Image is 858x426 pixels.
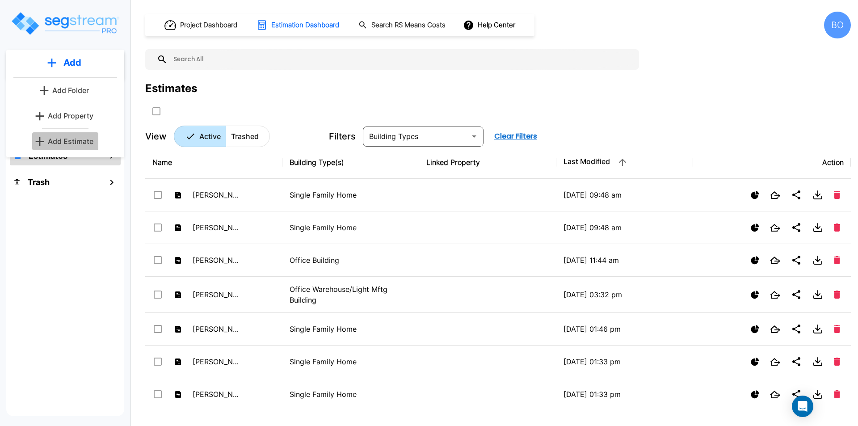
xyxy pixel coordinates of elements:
[145,130,167,143] p: View
[174,126,226,147] button: Active
[193,289,242,300] p: [PERSON_NAME] - 1167 W 3050 S
[556,146,694,179] th: Last Modified
[193,324,242,334] p: [PERSON_NAME]
[63,56,81,69] p: Add
[787,219,805,236] button: Share
[787,251,805,269] button: Share
[787,353,805,371] button: Share
[290,222,412,233] p: Single Family Home
[809,320,827,338] button: Download
[193,222,242,233] p: [PERSON_NAME] Street
[766,322,784,337] button: Open New Tab
[564,324,686,334] p: [DATE] 01:46 pm
[193,389,242,400] p: [PERSON_NAME]
[32,107,98,125] a: Add Property
[371,20,446,30] h1: Search RS Means Costs
[290,356,412,367] p: Single Family Home
[564,222,686,233] p: [DATE] 09:48 am
[48,136,93,147] p: Add Estimate
[461,17,519,34] button: Help Center
[564,255,686,266] p: [DATE] 11:44 am
[564,389,686,400] p: [DATE] 01:33 pm
[48,110,93,121] p: Add Property
[787,186,805,204] button: Share
[161,15,242,35] button: Project Dashboard
[564,289,686,300] p: [DATE] 03:32 pm
[145,80,197,97] div: Estimates
[693,146,851,179] th: Action
[355,17,450,34] button: Search RS Means Costs
[290,284,412,305] p: Office Warehouse/Light Mftg Building
[766,387,784,402] button: Open New Tab
[830,354,844,369] button: Delete
[6,50,124,76] button: Add
[366,130,466,143] input: Building Types
[226,126,270,147] button: Trashed
[809,251,827,269] button: Download
[830,220,844,235] button: Delete
[787,320,805,338] button: Share
[168,49,635,70] input: Search All
[174,126,270,147] div: Platform
[830,187,844,202] button: Delete
[290,255,412,266] p: Office Building
[491,127,541,145] button: Clear Filters
[329,130,356,143] p: Filters
[152,157,275,168] div: Name
[253,16,344,34] button: Estimation Dashboard
[199,131,221,142] p: Active
[792,396,813,417] div: Open Intercom Messenger
[747,220,763,236] button: Show Ranges
[193,255,242,266] p: [PERSON_NAME]
[747,287,763,303] button: Show Ranges
[747,187,763,203] button: Show Ranges
[290,324,412,334] p: Single Family Home
[180,20,237,30] h1: Project Dashboard
[564,356,686,367] p: [DATE] 01:33 pm
[830,253,844,268] button: Delete
[766,253,784,268] button: Open New Tab
[419,146,556,179] th: Linked Property
[809,286,827,304] button: Download
[809,385,827,403] button: Download
[830,387,844,402] button: Delete
[809,219,827,236] button: Download
[766,220,784,235] button: Open New Tab
[824,12,851,38] div: BO
[766,287,784,302] button: Open New Tab
[271,20,339,30] h1: Estimation Dashboard
[766,354,784,369] button: Open New Tab
[468,130,480,143] button: Open
[766,188,784,202] button: Open New Tab
[193,190,242,200] p: [PERSON_NAME] Street
[564,190,686,200] p: [DATE] 09:48 am
[809,186,827,204] button: Download
[787,286,805,304] button: Share
[830,287,844,302] button: Delete
[231,131,259,142] p: Trashed
[747,321,763,337] button: Show Ranges
[747,354,763,370] button: Show Ranges
[52,85,89,96] p: Add Folder
[10,11,120,36] img: Logo
[193,356,242,367] p: [PERSON_NAME]
[290,389,412,400] p: Single Family Home
[830,321,844,337] button: Delete
[809,353,827,371] button: Download
[747,387,763,402] button: Show Ranges
[32,132,98,150] button: Add Estimate
[147,102,165,120] button: SelectAll
[282,146,420,179] th: Building Type(s)
[290,190,412,200] p: Single Family Home
[28,176,50,188] h1: Trash
[37,81,94,99] button: Add Folder
[747,253,763,268] button: Show Ranges
[787,385,805,403] button: Share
